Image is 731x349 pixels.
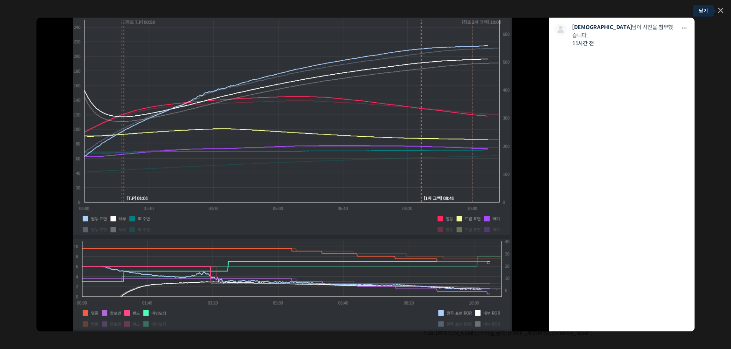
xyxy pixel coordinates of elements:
[572,23,675,39] p: 님이 사진을 첨부했습니다.
[119,254,128,261] span: 설정
[2,243,51,262] a: 홈
[554,23,567,36] img: 프로필 사진
[70,255,79,261] span: 대화
[24,254,29,261] span: 홈
[99,243,147,262] a: 설정
[572,40,594,47] a: 11시간 전
[572,24,632,31] a: [DEMOGRAPHIC_DATA]
[51,243,99,262] a: 대화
